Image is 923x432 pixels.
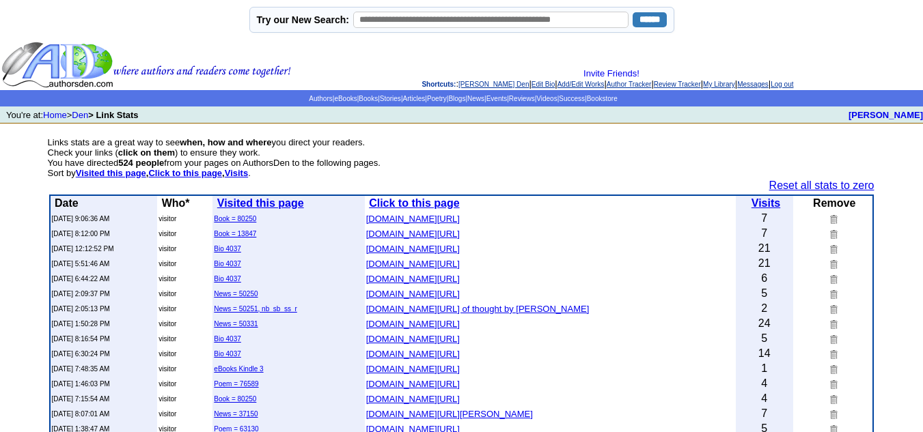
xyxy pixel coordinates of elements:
[736,376,793,391] td: 4
[6,110,139,120] font: You're at: >
[214,410,258,418] a: News = 37150
[366,244,460,254] font: [DOMAIN_NAME][URL]
[180,137,271,147] b: when, how and where
[159,335,176,343] font: visitor
[467,95,484,102] a: News
[736,406,793,421] td: 7
[737,81,769,88] a: Messages
[366,227,460,239] a: [DOMAIN_NAME][URL]
[52,215,110,222] font: [DATE] 9:06:36 AM
[159,410,176,418] font: visitor
[159,290,176,298] font: visitor
[366,347,460,359] a: [DOMAIN_NAME][URL]
[448,95,465,102] a: Blogs
[214,395,256,403] a: Book = 80250
[736,331,793,346] td: 5
[769,179,874,191] a: Reset all stats to zero
[402,95,425,102] a: Articles
[366,212,460,224] a: [DOMAIN_NAME][URL]
[509,95,535,102] a: Reviews
[366,289,460,299] font: [DOMAIN_NAME][URL]
[587,95,618,102] a: Bookstore
[849,110,923,120] a: [PERSON_NAME]
[422,81,456,88] span: Shortcuts:
[76,168,149,178] b: ,
[827,364,838,374] img: Remove this link
[366,407,533,419] a: [DOMAIN_NAME][URL][PERSON_NAME]
[369,197,459,209] b: Click to this page
[1,41,291,89] img: header_logo2.gif
[736,391,793,406] td: 4
[736,361,793,376] td: 1
[736,346,793,361] td: 14
[366,394,460,404] font: [DOMAIN_NAME][URL]
[827,289,838,299] img: Remove this link
[159,260,176,268] font: visitor
[52,230,110,237] font: [DATE] 8:12:00 PM
[52,260,110,268] font: [DATE] 5:51:46 AM
[366,272,460,284] a: [DOMAIN_NAME][URL]
[366,304,590,314] font: [DOMAIN_NAME][URL] of thought by [PERSON_NAME]
[736,241,793,256] td: 21
[557,81,605,88] a: Add/Edit Works
[359,95,378,102] a: Books
[52,350,110,358] font: [DATE] 6:30:24 PM
[827,334,838,344] img: Remove this link
[486,95,508,102] a: Events
[366,362,460,374] a: [DOMAIN_NAME][URL]
[214,380,258,388] a: Poem = 76589
[654,81,701,88] a: Review Tracker
[214,230,256,237] a: Book = 13847
[813,197,855,209] b: Remove
[217,197,304,209] a: Visited this page
[771,81,793,88] a: Log out
[159,350,176,358] font: visitor
[366,287,460,299] a: [DOMAIN_NAME][URL]
[366,409,533,419] font: [DOMAIN_NAME][URL][PERSON_NAME]
[225,168,248,178] a: Visits
[366,392,460,404] a: [DOMAIN_NAME][URL]
[159,215,176,222] font: visitor
[52,275,110,283] font: [DATE] 6:44:22 AM
[736,271,793,286] td: 6
[380,95,401,102] a: Stories
[55,197,79,209] b: Date
[366,274,460,284] font: [DOMAIN_NAME][URL]
[52,335,110,343] font: [DATE] 8:16:54 PM
[366,257,460,269] a: [DOMAIN_NAME][URL]
[366,242,460,254] a: [DOMAIN_NAME][URL]
[159,275,176,283] font: visitor
[827,214,838,224] img: Remove this link
[214,305,297,313] a: News = 50251, nb_sb_ss_r
[532,81,555,88] a: Edit Bio
[214,275,240,283] a: Bio 4037
[366,364,460,374] font: [DOMAIN_NAME][URL]
[214,365,263,373] a: eBooks Kindle 3
[159,395,176,403] font: visitor
[427,95,447,102] a: Poetry
[72,110,88,120] a: Den
[458,81,529,88] a: [PERSON_NAME] Den
[366,317,460,329] a: [DOMAIN_NAME][URL]
[148,168,222,178] a: Click to this page
[366,214,460,224] font: [DOMAIN_NAME][URL]
[214,350,240,358] a: Bio 4037
[214,260,240,268] a: Bio 4037
[736,301,793,316] td: 2
[583,68,639,78] a: Invite Friends!
[43,110,67,120] a: Home
[52,365,110,373] font: [DATE] 7:48:35 AM
[214,335,240,343] a: Bio 4037
[827,409,838,419] img: Remove this link
[736,286,793,301] td: 5
[736,211,793,226] td: 7
[736,256,793,271] td: 21
[827,304,838,314] img: Remove this link
[52,395,110,403] font: [DATE] 7:15:54 AM
[118,147,175,158] b: click on them
[366,349,460,359] font: [DOMAIN_NAME][URL]
[366,259,460,269] font: [DOMAIN_NAME][URL]
[159,320,176,328] font: visitor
